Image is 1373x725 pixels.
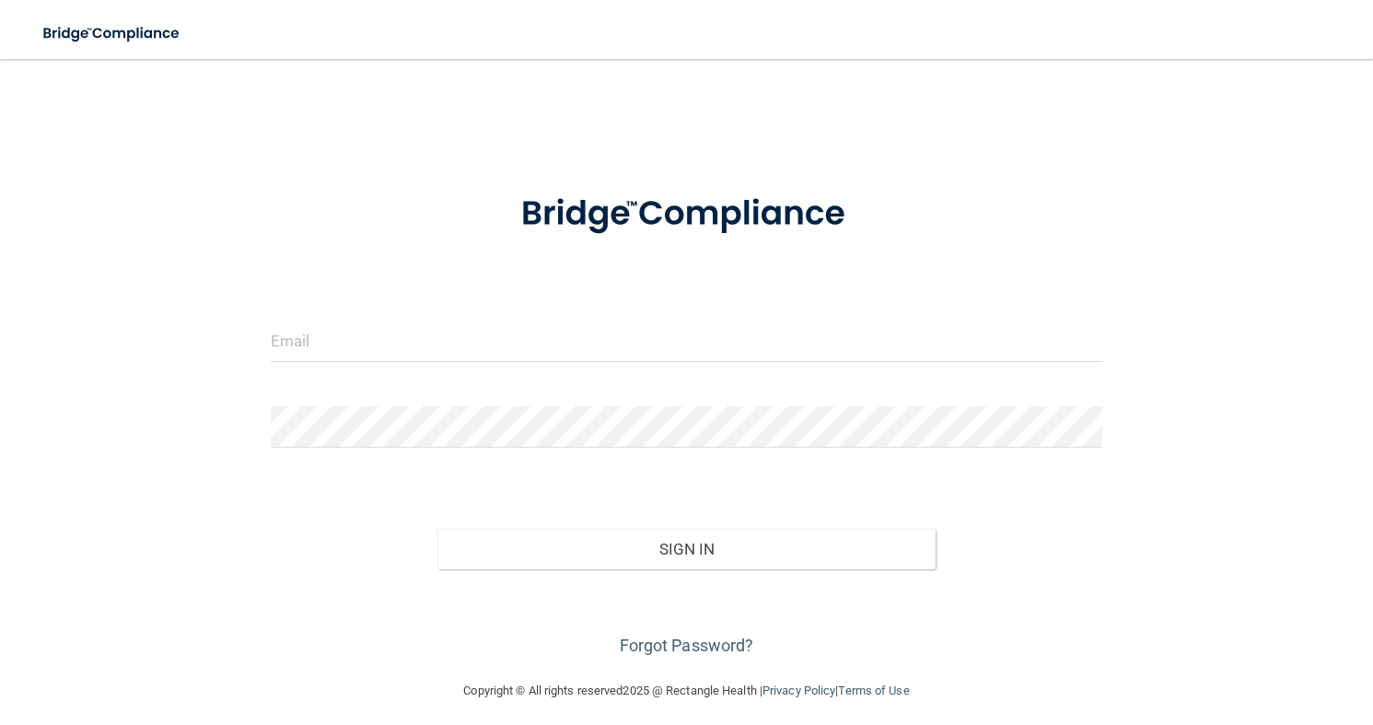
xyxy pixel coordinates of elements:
[838,684,909,697] a: Terms of Use
[28,15,197,53] img: bridge_compliance_login_screen.278c3ca4.svg
[620,636,754,655] a: Forgot Password?
[485,170,888,259] img: bridge_compliance_login_screen.278c3ca4.svg
[762,684,835,697] a: Privacy Policy
[437,529,937,569] button: Sign In
[351,661,1023,720] div: Copyright © All rights reserved 2025 @ Rectangle Health | |
[271,321,1102,362] input: Email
